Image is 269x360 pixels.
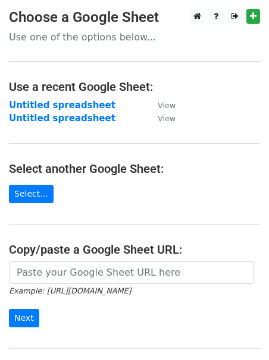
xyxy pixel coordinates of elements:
small: View [158,114,176,123]
a: Untitled spreadsheet [9,100,115,110]
input: Next [9,309,39,327]
small: View [158,101,176,110]
a: Untitled spreadsheet [9,113,115,124]
a: View [146,100,176,110]
small: Example: [URL][DOMAIN_NAME] [9,286,131,295]
h3: Choose a Google Sheet [9,9,260,26]
a: Select... [9,185,54,203]
h4: Copy/paste a Google Sheet URL: [9,242,260,257]
h4: Use a recent Google Sheet: [9,80,260,94]
input: Paste your Google Sheet URL here [9,261,254,284]
h4: Select another Google Sheet: [9,162,260,176]
p: Use one of the options below... [9,31,260,43]
a: View [146,113,176,124]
